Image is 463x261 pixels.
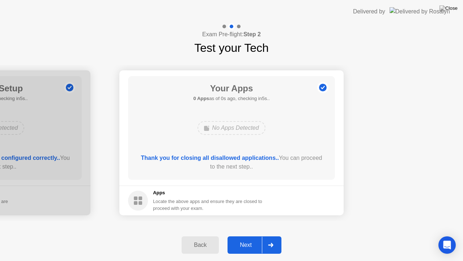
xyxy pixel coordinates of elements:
div: Delivered by [353,7,385,16]
h5: as of 0s ago, checking in5s.. [193,95,269,102]
b: Thank you for closing all disallowed applications.. [141,155,279,161]
button: Back [182,236,219,254]
div: Back [184,242,217,248]
h5: Apps [153,189,263,196]
div: Next [230,242,262,248]
h1: Test your Tech [194,39,269,57]
button: Next [228,236,281,254]
img: Delivered by Rosalyn [390,7,450,16]
h1: Your Apps [193,82,269,95]
b: 0 Apps [193,96,209,101]
h4: Exam Pre-flight: [202,30,261,39]
div: No Apps Detected [197,121,265,135]
img: Close [439,5,458,11]
b: Step 2 [243,31,261,37]
div: Locate the above apps and ensure they are closed to proceed with your exam. [153,198,263,212]
div: You can proceed to the next step.. [139,154,325,171]
div: Open Intercom Messenger [438,236,456,254]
